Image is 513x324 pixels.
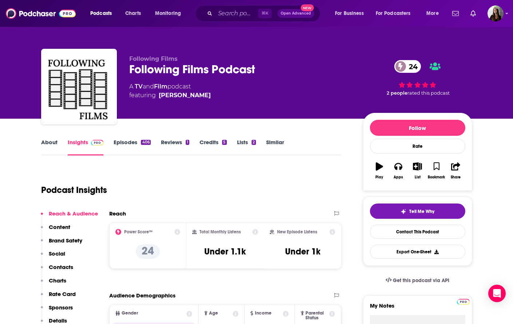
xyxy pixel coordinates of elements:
div: 24 2 peoplerated this podcast [363,55,472,100]
a: 24 [394,60,421,73]
p: Social [49,250,65,257]
a: Chris Maynard [159,91,211,100]
button: Open AdvancedNew [277,9,314,18]
a: Lists2 [237,139,256,155]
img: Podchaser - Follow, Share and Rate Podcasts [6,7,76,20]
a: Credits5 [200,139,226,155]
div: 406 [141,140,150,145]
p: Content [49,224,70,230]
p: 24 [136,244,160,259]
div: Rate [370,139,465,154]
button: Rate Card [41,291,76,304]
span: Income [255,311,272,316]
div: List [415,175,421,179]
img: tell me why sparkle [400,209,406,214]
input: Search podcasts, credits, & more... [215,8,258,19]
a: TV [135,83,143,90]
span: New [301,4,314,11]
span: Get this podcast via API [393,277,449,284]
button: Bookmark [427,158,446,184]
p: Sponsors [49,304,73,311]
p: Charts [49,277,66,284]
span: Gender [122,311,138,316]
button: Share [446,158,465,184]
img: Podchaser Pro [91,140,104,146]
div: Apps [394,175,403,179]
h1: Podcast Insights [41,185,107,195]
span: and [143,83,154,90]
div: 1 [186,140,189,145]
p: Brand Safety [49,237,82,244]
h2: Total Monthly Listens [200,229,241,234]
p: Contacts [49,264,73,270]
h2: Power Score™ [124,229,153,234]
a: Similar [266,139,284,155]
a: Get this podcast via API [380,272,455,289]
h3: Under 1.1k [204,246,246,257]
button: Charts [41,277,66,291]
h3: Under 1k [285,246,320,257]
button: Sponsors [41,304,73,317]
span: Tell Me Why [409,209,434,214]
div: Search podcasts, credits, & more... [202,5,327,22]
div: Share [451,175,461,179]
button: Social [41,250,65,264]
h2: Reach [109,210,126,217]
p: Rate Card [49,291,76,297]
span: featuring [129,91,211,100]
span: Open Advanced [281,12,311,15]
span: ⌘ K [258,9,272,18]
button: Contacts [41,264,73,277]
a: Contact This Podcast [370,225,465,239]
button: open menu [150,8,190,19]
div: Play [375,175,383,179]
span: Charts [125,8,141,19]
a: Episodes406 [114,139,150,155]
div: A podcast [129,82,211,100]
button: open menu [421,8,448,19]
span: Monitoring [155,8,181,19]
a: InsightsPodchaser Pro [68,139,104,155]
button: Content [41,224,70,237]
span: Podcasts [90,8,112,19]
span: 2 people [387,90,407,96]
button: Export One-Sheet [370,245,465,259]
a: Pro website [457,298,470,305]
button: tell me why sparkleTell Me Why [370,204,465,219]
span: Age [209,311,218,316]
a: Show notifications dropdown [467,7,479,20]
img: Podchaser Pro [457,299,470,305]
div: Open Intercom Messenger [488,285,506,302]
div: Bookmark [428,175,445,179]
a: Reviews1 [161,139,189,155]
p: Details [49,317,67,324]
button: open menu [330,8,373,19]
span: For Podcasters [376,8,411,19]
a: Film [154,83,167,90]
button: Play [370,158,389,184]
h2: New Episode Listens [277,229,317,234]
button: open menu [85,8,121,19]
img: Following Films Podcast [43,50,115,123]
button: List [408,158,427,184]
img: User Profile [488,5,504,21]
span: Parental Status [305,311,328,320]
div: 5 [222,140,226,145]
span: Following Films [129,55,178,62]
span: More [426,8,439,19]
button: Apps [389,158,408,184]
button: Show profile menu [488,5,504,21]
a: About [41,139,58,155]
span: Logged in as bnmartinn [488,5,504,21]
button: Follow [370,120,465,136]
button: Reach & Audience [41,210,98,224]
span: rated this podcast [407,90,450,96]
button: Brand Safety [41,237,82,250]
a: Charts [121,8,145,19]
div: 2 [252,140,256,145]
button: open menu [371,8,421,19]
p: Reach & Audience [49,210,98,217]
h2: Audience Demographics [109,292,175,299]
